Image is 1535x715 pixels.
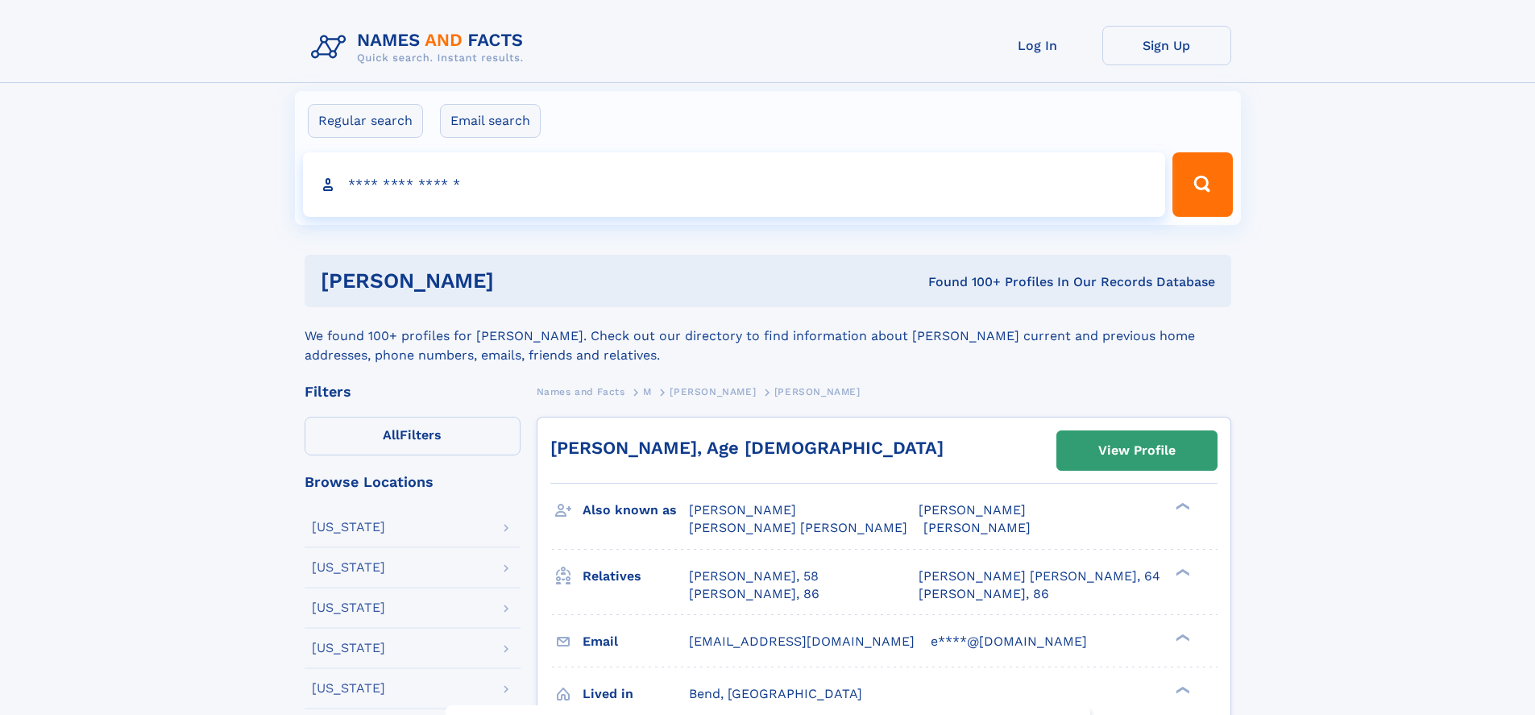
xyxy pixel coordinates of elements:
[440,104,541,138] label: Email search
[711,273,1215,291] div: Found 100+ Profiles In Our Records Database
[1057,431,1217,470] a: View Profile
[689,585,819,603] a: [PERSON_NAME], 86
[973,26,1102,65] a: Log In
[670,386,756,397] span: [PERSON_NAME]
[919,585,1049,603] a: [PERSON_NAME], 86
[312,561,385,574] div: [US_STATE]
[1172,152,1232,217] button: Search Button
[312,642,385,655] div: [US_STATE]
[308,104,423,138] label: Regular search
[305,475,521,489] div: Browse Locations
[583,680,689,708] h3: Lived in
[583,563,689,590] h3: Relatives
[583,497,689,524] h3: Also known as
[1172,567,1191,577] div: ❯
[312,601,385,614] div: [US_STATE]
[305,307,1231,365] div: We found 100+ profiles for [PERSON_NAME]. Check out our directory to find information about [PERS...
[305,417,521,455] label: Filters
[1102,26,1231,65] a: Sign Up
[1098,432,1176,469] div: View Profile
[689,502,796,518] span: [PERSON_NAME]
[312,682,385,695] div: [US_STATE]
[383,427,400,443] span: All
[670,381,756,401] a: [PERSON_NAME]
[643,381,652,401] a: M
[303,152,1166,217] input: search input
[1172,501,1191,512] div: ❯
[689,634,915,649] span: [EMAIL_ADDRESS][DOMAIN_NAME]
[919,567,1160,585] a: [PERSON_NAME] [PERSON_NAME], 64
[550,438,944,458] a: [PERSON_NAME], Age [DEMOGRAPHIC_DATA]
[689,520,907,535] span: [PERSON_NAME] [PERSON_NAME]
[305,385,521,399] div: Filters
[689,686,862,701] span: Bend, [GEOGRAPHIC_DATA]
[583,628,689,655] h3: Email
[774,386,861,397] span: [PERSON_NAME]
[321,271,711,291] h1: [PERSON_NAME]
[305,26,537,69] img: Logo Names and Facts
[1172,632,1191,642] div: ❯
[919,502,1026,518] span: [PERSON_NAME]
[312,521,385,534] div: [US_STATE]
[689,567,819,585] a: [PERSON_NAME], 58
[923,520,1031,535] span: [PERSON_NAME]
[537,381,625,401] a: Names and Facts
[643,386,652,397] span: M
[1172,684,1191,695] div: ❯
